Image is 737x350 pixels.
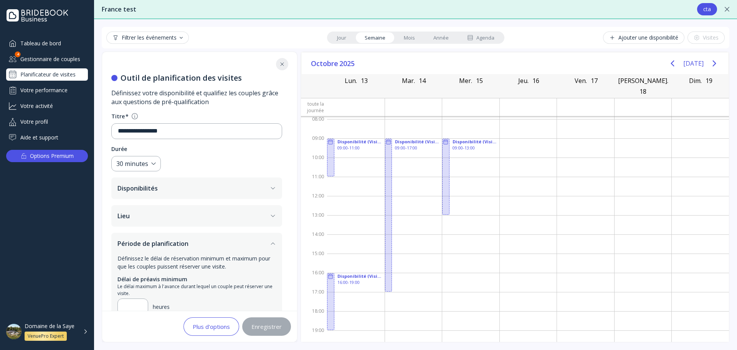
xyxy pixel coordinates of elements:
button: Options Premium [6,150,88,162]
img: dpr=1,fit=cover,g=face,w=48,h=48 [6,324,21,339]
div: Domaine de la Saye [25,323,74,330]
div: Gestionnaire de couples [6,53,88,65]
div: 14 [417,76,427,86]
button: cta [697,3,717,15]
div: 17 [589,76,599,86]
div: Mer. [457,75,474,86]
div: 08:00 [301,114,327,134]
a: Votre performance [6,84,88,96]
div: 15 [474,76,484,86]
a: Jour [328,32,355,43]
a: Année [424,32,458,43]
div: 16 [531,76,541,86]
div: 18:00 [301,307,327,326]
div: 16:00 [301,268,327,287]
div: Définissez votre disponibilité et qualifiez les couples grâce aux questions de pré-qualification [111,89,282,106]
div: 19:00 [301,326,327,345]
div: 14:00 [301,230,327,249]
div: Durée [111,145,127,153]
div: Disponibilité (Visite du Domaine), 09:00 - 13:00 [442,138,496,215]
div: Lun. [342,75,359,86]
div: [PERSON_NAME]. [616,75,671,86]
a: Gestionnaire de couples4 [6,53,88,65]
button: Lieu [111,205,282,227]
div: Mar. [400,75,417,86]
div: heures [153,303,170,311]
div: cta [703,6,711,12]
a: Aide et support [6,131,88,144]
button: Ajouter une disponibilité [603,32,684,44]
div: Ven. [572,75,589,86]
a: Planificateur de visites [6,68,88,81]
a: Tableau de bord [6,37,88,50]
div: Visites [694,35,719,41]
div: 18 [638,86,648,96]
button: Disponibilités [111,177,282,199]
div: Disponibilité (Visite du Domaine), 16:00 - 19:00 [327,273,382,330]
div: Toute la journée [301,98,327,116]
div: 30 minutes [116,159,148,168]
button: Previous page [665,56,680,71]
div: Planificateur de visites [102,10,196,21]
button: [DATE] [683,56,704,70]
div: Titre [111,113,125,120]
div: 13:00 [301,211,327,230]
div: 10:00 [301,153,327,172]
div: Le délai maximum à l'avance durant lequel un couple peut réserver une visite. [117,283,276,297]
div: 09:00 [301,134,327,153]
div: Jeu. [516,75,531,86]
div: Disponibilité (Visite du Domaine), 09:00 - 11:00 [327,138,382,177]
div: Plus d'options [193,323,230,330]
button: Filtrer les événements [106,32,189,44]
div: Options Premium [30,151,74,161]
h5: Outil de planification des visites [111,73,282,83]
button: Visites [687,32,725,44]
div: 15:00 [301,249,327,268]
div: Disponibilité (Visite du Domaine), 09:00 - 17:00 [385,138,439,292]
div: 19 [704,76,714,86]
a: Votre profil [6,115,88,128]
div: 4 [15,51,21,57]
div: VenuePro Expert [28,333,64,339]
div: Définissez le délai de réservation minimum et maximum pour que les couples puissent réserver une ... [117,254,276,270]
div: France test [102,5,689,14]
span: Octobre [311,58,339,69]
button: Période de planification [111,233,282,254]
div: Agenda [467,34,494,41]
div: 12:00 [301,191,327,211]
a: Votre activité [6,100,88,112]
div: 17:00 [301,287,327,307]
div: Filtrer les événements [112,35,183,41]
span: 2025 [339,58,356,69]
div: 11:00 [301,172,327,191]
button: Enregistrer [242,317,291,336]
div: Ajouter une disponibilité [609,35,678,41]
button: Plus d'options [183,317,239,336]
div: Dim. [687,75,704,86]
button: Next page [707,56,722,71]
div: Délai de préavis minimum [117,275,276,283]
a: Mois [395,32,424,43]
div: 13 [359,76,369,86]
div: Enregistrer [251,323,282,330]
a: Semaine [355,32,395,43]
button: Octobre2025 [308,58,359,69]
